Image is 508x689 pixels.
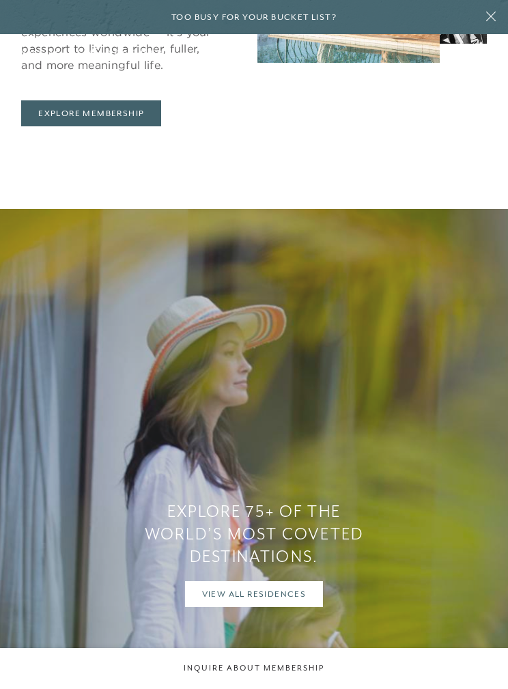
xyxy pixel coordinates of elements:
[133,500,375,568] h3: EXPLORE 75+ OF THE WORLD’S MOST COVETED DESTINATIONS.
[494,675,508,689] iframe: Qualified Messenger
[185,581,324,607] a: View All Residences
[477,49,494,59] button: Open navigation
[21,100,161,126] a: Explore Membership
[171,11,337,24] h6: Too busy for your bucket list?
